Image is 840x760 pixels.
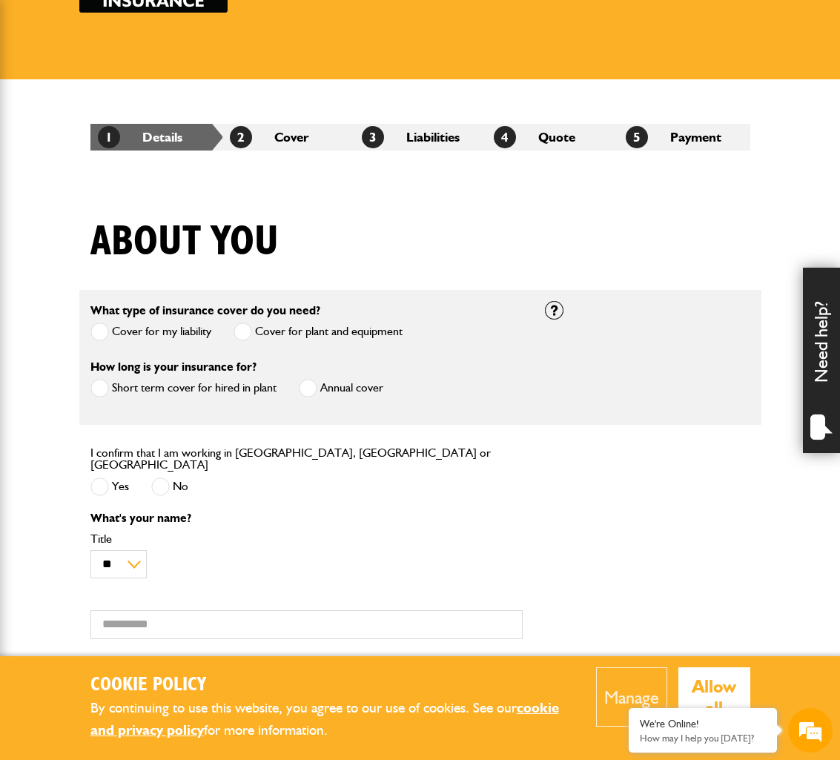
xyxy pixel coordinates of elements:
li: Liabilities [354,124,486,151]
span: 4 [494,126,516,148]
label: No [151,478,188,496]
p: How may I help you today? [640,733,766,744]
span: 2 [230,126,252,148]
label: Title [90,533,523,545]
span: 1 [98,126,120,148]
p: What's your name? [90,512,523,524]
label: Cover for my liability [90,323,211,341]
div: Need help? [803,268,840,453]
li: Payment [618,124,750,151]
label: Short term cover for hired in plant [90,379,277,397]
h1: About you [90,217,279,267]
li: Cover [222,124,354,151]
label: Annual cover [299,379,383,397]
button: Allow all [678,667,750,727]
label: I confirm that I am working in [GEOGRAPHIC_DATA], [GEOGRAPHIC_DATA] or [GEOGRAPHIC_DATA] [90,447,523,471]
li: Details [90,124,222,151]
li: Quote [486,124,618,151]
label: Cover for plant and equipment [234,323,403,341]
button: Manage [596,667,667,727]
span: 3 [362,126,384,148]
p: By continuing to use this website, you agree to our use of cookies. See our for more information. [90,697,575,742]
label: Yes [90,478,129,496]
div: We're Online! [640,718,766,730]
h2: Cookie Policy [90,674,575,697]
span: 5 [626,126,648,148]
label: How long is your insurance for? [90,361,257,373]
label: What type of insurance cover do you need? [90,305,320,317]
